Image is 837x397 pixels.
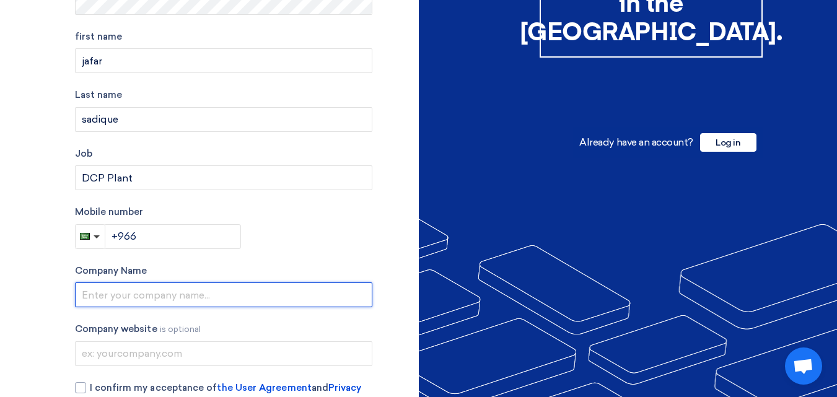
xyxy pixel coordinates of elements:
[75,323,157,334] font: Company website
[75,48,372,73] input: Enter your first name...
[785,347,822,385] a: Open chat
[160,325,201,334] font: is optional
[75,282,372,307] input: Enter your company name...
[217,382,311,393] a: the User Agreement
[75,206,144,217] font: Mobile number
[105,224,241,249] input: Enter phone number...
[75,89,123,100] font: Last name
[90,382,217,393] font: I confirm my acceptance of
[312,382,328,393] font: and
[579,136,693,148] font: Already have an account?
[75,265,147,276] font: Company Name
[75,148,92,159] font: Job
[700,136,756,148] a: Log in
[75,107,372,132] input: Last Name...
[716,137,740,148] font: Log in
[75,165,372,190] input: Enter your job title...
[75,341,372,366] input: ex: yourcompany.com
[75,31,123,42] font: first name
